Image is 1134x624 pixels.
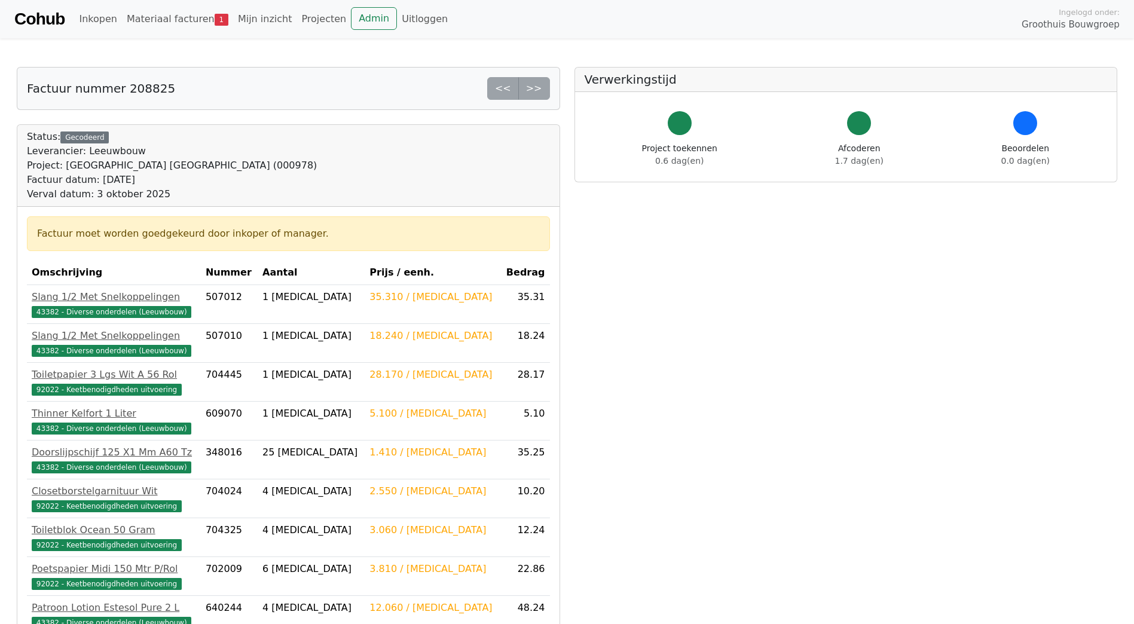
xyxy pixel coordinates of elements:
td: 704325 [201,518,258,557]
th: Omschrijving [27,261,201,285]
h5: Verwerkingstijd [585,72,1108,87]
div: 35.310 / [MEDICAL_DATA] [369,290,496,304]
a: Slang 1/2 Met Snelkoppelingen43382 - Diverse onderdelen (Leeuwbouw) [32,329,196,357]
td: 5.10 [500,402,550,441]
span: 92022 - Keetbenodigdheden uitvoering [32,384,182,396]
div: Verval datum: 3 oktober 2025 [27,187,317,201]
div: 12.060 / [MEDICAL_DATA] [369,601,496,615]
h5: Factuur nummer 208825 [27,81,175,96]
a: Doorslijpschijf 125 X1 Mm A60 Tz43382 - Diverse onderdelen (Leeuwbouw) [32,445,196,474]
span: 43382 - Diverse onderdelen (Leeuwbouw) [32,461,191,473]
span: 1.7 dag(en) [835,156,884,166]
span: Ingelogd onder: [1059,7,1120,18]
div: 3.810 / [MEDICAL_DATA] [369,562,496,576]
div: Afcoderen [835,142,884,167]
div: Beoordelen [1001,142,1050,167]
div: 5.100 / [MEDICAL_DATA] [369,406,496,421]
td: 348016 [201,441,258,479]
td: 35.25 [500,441,550,479]
td: 704024 [201,479,258,518]
div: Factuur datum: [DATE] [27,173,317,187]
a: Projecten [297,7,351,31]
td: 702009 [201,557,258,596]
div: Doorslijpschijf 125 X1 Mm A60 Tz [32,445,196,460]
th: Nummer [201,261,258,285]
div: 28.170 / [MEDICAL_DATA] [369,368,496,382]
span: 1 [215,14,228,26]
span: 0.0 dag(en) [1001,156,1050,166]
div: 1 [MEDICAL_DATA] [262,290,360,304]
a: Materiaal facturen1 [122,7,233,31]
a: Toiletblok Ocean 50 Gram92022 - Keetbenodigdheden uitvoering [32,523,196,552]
div: Toiletpapier 3 Lgs Wit A 56 Rol [32,368,196,382]
a: Thinner Kelfort 1 Liter43382 - Diverse onderdelen (Leeuwbouw) [32,406,196,435]
td: 507010 [201,324,258,363]
div: Poetspapier Midi 150 Mtr P/Rol [32,562,196,576]
div: 2.550 / [MEDICAL_DATA] [369,484,496,498]
div: 1.410 / [MEDICAL_DATA] [369,445,496,460]
div: Factuur moet worden goedgekeurd door inkoper of manager. [37,227,540,241]
div: Status: [27,130,317,201]
a: Closetborstelgarnituur Wit92022 - Keetbenodigdheden uitvoering [32,484,196,513]
td: 507012 [201,285,258,324]
div: Leverancier: Leeuwbouw [27,144,317,158]
td: 609070 [201,402,258,441]
div: 6 [MEDICAL_DATA] [262,562,360,576]
span: 43382 - Diverse onderdelen (Leeuwbouw) [32,423,191,435]
th: Aantal [258,261,365,285]
div: Toiletblok Ocean 50 Gram [32,523,196,537]
div: 25 [MEDICAL_DATA] [262,445,360,460]
td: 12.24 [500,518,550,557]
td: 18.24 [500,324,550,363]
a: Admin [351,7,397,30]
div: 3.060 / [MEDICAL_DATA] [369,523,496,537]
div: Gecodeerd [60,131,109,143]
div: Project: [GEOGRAPHIC_DATA] [GEOGRAPHIC_DATA] (000978) [27,158,317,173]
td: 28.17 [500,363,550,402]
div: 4 [MEDICAL_DATA] [262,523,360,537]
td: 35.31 [500,285,550,324]
div: Patroon Lotion Estesol Pure 2 L [32,601,196,615]
span: 92022 - Keetbenodigdheden uitvoering [32,500,182,512]
span: 43382 - Diverse onderdelen (Leeuwbouw) [32,345,191,357]
div: Closetborstelgarnituur Wit [32,484,196,498]
span: Groothuis Bouwgroep [1022,18,1120,32]
div: Thinner Kelfort 1 Liter [32,406,196,421]
td: 10.20 [500,479,550,518]
a: Inkopen [74,7,121,31]
a: Toiletpapier 3 Lgs Wit A 56 Rol92022 - Keetbenodigdheden uitvoering [32,368,196,396]
div: Project toekennen [642,142,717,167]
a: Uitloggen [397,7,453,31]
span: 92022 - Keetbenodigdheden uitvoering [32,578,182,590]
div: Slang 1/2 Met Snelkoppelingen [32,290,196,304]
a: Mijn inzicht [233,7,297,31]
div: Slang 1/2 Met Snelkoppelingen [32,329,196,343]
a: Slang 1/2 Met Snelkoppelingen43382 - Diverse onderdelen (Leeuwbouw) [32,290,196,319]
td: 22.86 [500,557,550,596]
div: 1 [MEDICAL_DATA] [262,368,360,382]
a: Cohub [14,5,65,33]
a: Poetspapier Midi 150 Mtr P/Rol92022 - Keetbenodigdheden uitvoering [32,562,196,591]
div: 18.240 / [MEDICAL_DATA] [369,329,496,343]
div: 1 [MEDICAL_DATA] [262,406,360,421]
div: 1 [MEDICAL_DATA] [262,329,360,343]
div: 4 [MEDICAL_DATA] [262,484,360,498]
td: 704445 [201,363,258,402]
div: 4 [MEDICAL_DATA] [262,601,360,615]
th: Prijs / eenh. [365,261,500,285]
span: 92022 - Keetbenodigdheden uitvoering [32,539,182,551]
span: 0.6 dag(en) [655,156,704,166]
th: Bedrag [500,261,550,285]
span: 43382 - Diverse onderdelen (Leeuwbouw) [32,306,191,318]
